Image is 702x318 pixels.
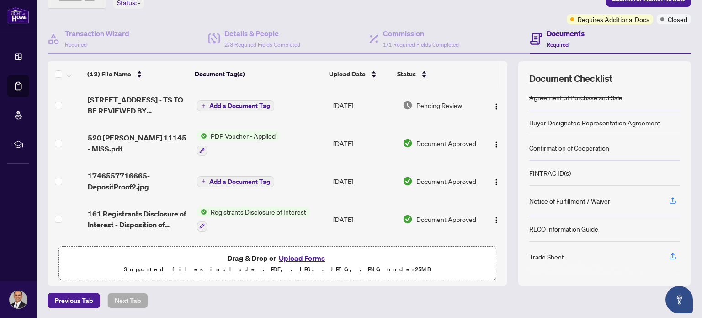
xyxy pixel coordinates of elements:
[529,224,598,234] div: RECO Information Guide
[88,208,190,230] span: 161 Registrants Disclosure of Interest - Disposition of Property - PropTx-OREA_[DATE] 13_54_27.pdf
[330,124,399,163] td: [DATE]
[201,179,206,183] span: plus
[197,176,274,187] button: Add a Document Tag
[197,131,279,156] button: Status IconPDP Voucher - Applied
[65,28,129,39] h4: Transaction Wizard
[65,41,87,48] span: Required
[88,132,190,154] span: 520 [PERSON_NAME] 11145 - MISS.pdf
[529,72,612,85] span: Document Checklist
[330,239,399,278] td: [DATE]
[197,100,274,112] button: Add a Document Tag
[330,199,399,239] td: [DATE]
[529,92,622,102] div: Agreement of Purchase and Sale
[668,14,687,24] span: Closed
[489,98,504,113] button: Logo
[7,7,29,24] img: logo
[529,168,571,178] div: FINTRAC ID(s)
[578,14,649,24] span: Requires Additional Docs
[416,138,476,148] span: Document Approved
[665,286,693,313] button: Open asap
[403,138,413,148] img: Document Status
[224,28,300,39] h4: Details & People
[325,61,394,87] th: Upload Date
[529,196,610,206] div: Notice of Fulfillment / Waiver
[403,100,413,110] img: Document Status
[547,41,569,48] span: Required
[416,176,476,186] span: Document Approved
[64,264,490,275] p: Supported files include .PDF, .JPG, .JPEG, .PNG under 25 MB
[329,69,366,79] span: Upload Date
[207,207,310,217] span: Registrants Disclosure of Interest
[88,170,190,192] span: 1746557716665-DepositProof2.jpg
[489,136,504,151] button: Logo
[224,41,300,48] span: 2/3 Required Fields Completed
[489,174,504,189] button: Logo
[10,291,27,308] img: Profile Icon
[207,131,279,141] span: PDP Voucher - Applied
[191,61,325,87] th: Document Tag(s)
[394,61,477,87] th: Status
[209,102,270,109] span: Add a Document Tag
[197,175,274,187] button: Add a Document Tag
[416,100,462,110] span: Pending Review
[403,176,413,186] img: Document Status
[383,41,459,48] span: 1/1 Required Fields Completed
[197,207,310,232] button: Status IconRegistrants Disclosure of Interest
[489,212,504,226] button: Logo
[493,103,500,110] img: Logo
[493,216,500,224] img: Logo
[493,141,500,148] img: Logo
[107,293,148,308] button: Next Tab
[397,69,416,79] span: Status
[201,103,206,108] span: plus
[403,214,413,224] img: Document Status
[493,178,500,186] img: Logo
[197,207,207,217] img: Status Icon
[529,118,660,128] div: Buyer Designated Representation Agreement
[48,293,100,308] button: Previous Tab
[529,252,564,262] div: Trade Sheet
[416,214,476,224] span: Document Approved
[55,293,93,308] span: Previous Tab
[383,28,459,39] h4: Commission
[276,252,328,264] button: Upload Forms
[197,131,207,141] img: Status Icon
[547,28,585,39] h4: Documents
[330,163,399,199] td: [DATE]
[227,252,328,264] span: Drag & Drop or
[84,61,191,87] th: (13) File Name
[529,143,609,153] div: Confirmation of Cooperation
[209,178,270,185] span: Add a Document Tag
[330,87,399,124] td: [DATE]
[59,247,496,280] span: Drag & Drop orUpload FormsSupported files include .PDF, .JPG, .JPEG, .PNG under25MB
[197,100,274,111] button: Add a Document Tag
[88,94,190,116] span: [STREET_ADDRESS] - TS TO BE REVIEWED BY [PERSON_NAME].pdf
[87,69,131,79] span: (13) File Name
